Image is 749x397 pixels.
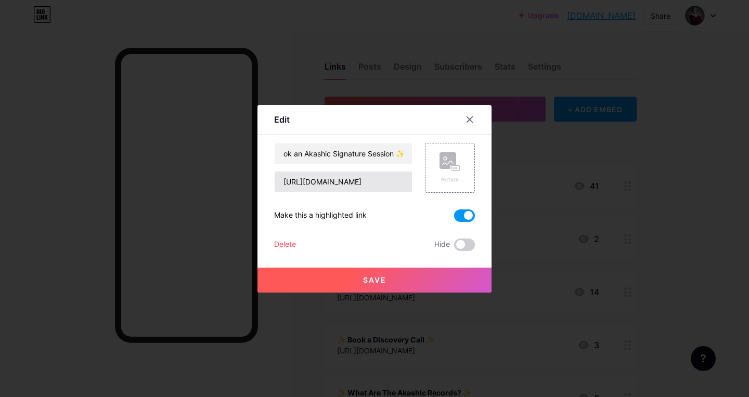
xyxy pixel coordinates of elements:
div: Make this a highlighted link [274,209,367,222]
button: Save [257,268,492,293]
div: Delete [274,239,296,251]
span: Save [363,275,386,284]
input: URL [275,171,412,192]
div: Picture [440,176,460,183]
div: Edit [274,113,290,126]
span: Hide [434,239,450,251]
input: Title [275,143,412,164]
